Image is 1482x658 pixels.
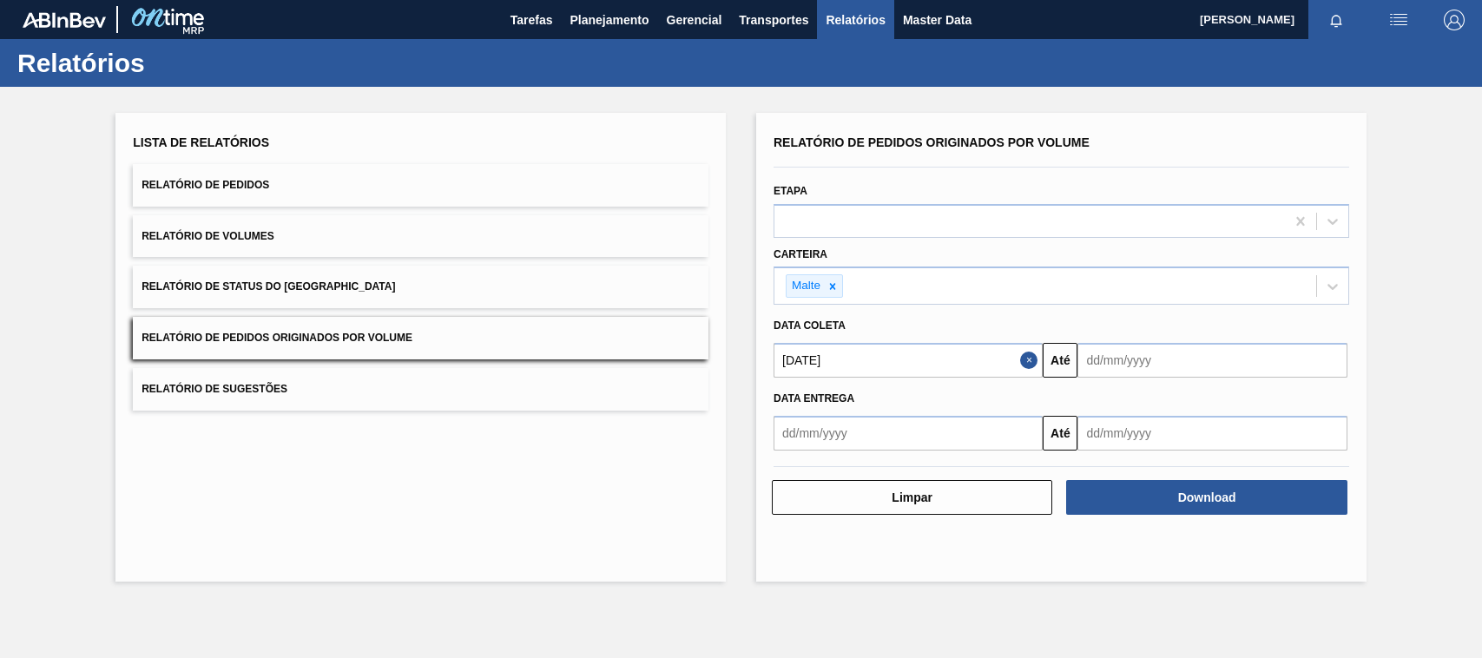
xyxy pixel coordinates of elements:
button: Download [1066,480,1347,515]
span: Lista de Relatórios [133,135,269,149]
span: Relatórios [826,10,885,30]
button: Relatório de Pedidos Originados por Volume [133,317,708,359]
span: Tarefas [510,10,553,30]
button: Notificações [1308,8,1364,32]
h1: Relatórios [17,53,326,73]
button: Relatório de Sugestões [133,368,708,411]
input: dd/mm/yyyy [774,343,1043,378]
span: Relatório de Status do [GEOGRAPHIC_DATA] [142,280,395,293]
span: Data coleta [774,319,846,332]
span: Relatório de Pedidos Originados por Volume [142,332,412,344]
label: Carteira [774,248,827,260]
input: dd/mm/yyyy [1077,343,1347,378]
img: userActions [1388,10,1409,30]
button: Limpar [772,480,1052,515]
span: Relatório de Pedidos Originados por Volume [774,135,1090,149]
input: dd/mm/yyyy [774,416,1043,451]
label: Etapa [774,185,807,197]
span: Relatório de Volumes [142,230,273,242]
span: Master Data [903,10,972,30]
input: dd/mm/yyyy [1077,416,1347,451]
span: Planejamento [570,10,649,30]
span: Data entrega [774,392,854,405]
span: Relatório de Pedidos [142,179,269,191]
div: Malte [787,275,823,297]
span: Transportes [739,10,808,30]
span: Gerencial [667,10,722,30]
img: Logout [1444,10,1465,30]
button: Relatório de Status do [GEOGRAPHIC_DATA] [133,266,708,308]
button: Até [1043,416,1077,451]
img: TNhmsLtSVTkK8tSr43FrP2fwEKptu5GPRR3wAAAABJRU5ErkJggg== [23,12,106,28]
button: Relatório de Volumes [133,215,708,258]
button: Close [1020,343,1043,378]
button: Relatório de Pedidos [133,164,708,207]
button: Até [1043,343,1077,378]
span: Relatório de Sugestões [142,383,287,395]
